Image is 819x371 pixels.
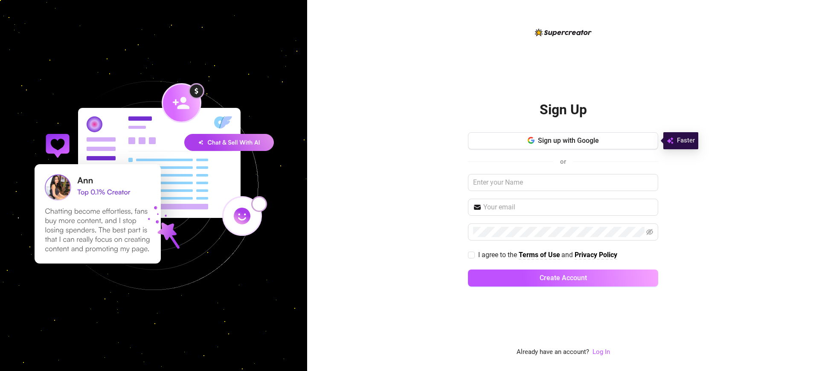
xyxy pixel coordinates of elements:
span: and [561,251,575,259]
span: Create Account [540,274,587,282]
img: svg%3e [667,136,674,146]
a: Privacy Policy [575,251,617,260]
span: Sign up with Google [538,136,599,145]
input: Your email [483,202,653,212]
span: I agree to the [478,251,519,259]
input: Enter your Name [468,174,658,191]
span: eye-invisible [646,229,653,235]
img: logo-BBDzfeDw.svg [535,29,592,36]
span: Faster [677,136,695,146]
a: Log In [592,347,610,357]
strong: Terms of Use [519,251,560,259]
a: Log In [592,348,610,356]
h2: Sign Up [540,101,587,119]
button: Sign up with Google [468,132,658,149]
a: Terms of Use [519,251,560,260]
strong: Privacy Policy [575,251,617,259]
span: or [560,158,566,165]
button: Create Account [468,270,658,287]
span: Already have an account? [517,347,589,357]
img: signup-background-D0MIrEPF.svg [6,38,301,333]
